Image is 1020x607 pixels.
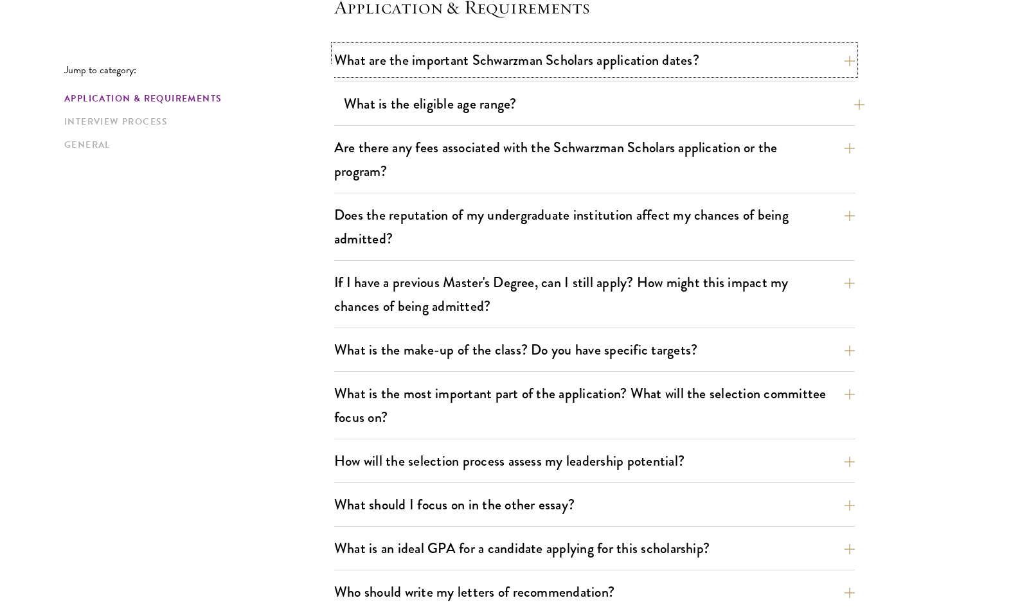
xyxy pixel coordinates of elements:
[334,534,855,563] button: What is an ideal GPA for a candidate applying for this scholarship?
[334,46,855,75] button: What are the important Schwarzman Scholars application dates?
[64,64,334,76] p: Jump to category:
[344,89,864,118] button: What is the eligible age range?
[64,92,327,105] a: Application & Requirements
[334,200,855,253] button: Does the reputation of my undergraduate institution affect my chances of being admitted?
[64,138,327,152] a: General
[334,133,855,186] button: Are there any fees associated with the Schwarzman Scholars application or the program?
[334,446,855,475] button: How will the selection process assess my leadership potential?
[334,268,855,321] button: If I have a previous Master's Degree, can I still apply? How might this impact my chances of bein...
[334,577,855,606] button: Who should write my letters of recommendation?
[334,490,855,519] button: What should I focus on in the other essay?
[64,115,327,128] a: Interview Process
[334,379,855,432] button: What is the most important part of the application? What will the selection committee focus on?
[334,335,855,364] button: What is the make-up of the class? Do you have specific targets?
